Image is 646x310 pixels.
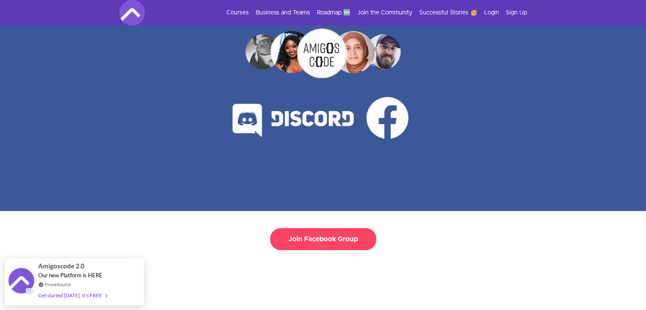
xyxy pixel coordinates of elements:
span: Amigoscode 2.0 [38,261,85,271]
button: Join Facebook Group [270,228,376,250]
a: ProveSource [45,281,71,288]
a: Join the Community [357,8,412,17]
a: Login [484,8,499,17]
div: Get started [DATE]. It's FREE [38,290,107,300]
a: Roadmap 🆕 [317,8,350,17]
img: provesource social proof notification image [8,268,34,296]
span: Our new Platform is HERE [38,272,102,279]
a: Join Facebook Group [270,238,376,242]
a: Sign Up [506,8,527,17]
a: Successful Stories 🥳 [419,8,477,17]
a: Business and Teams [256,8,310,17]
a: Courses [226,8,249,17]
